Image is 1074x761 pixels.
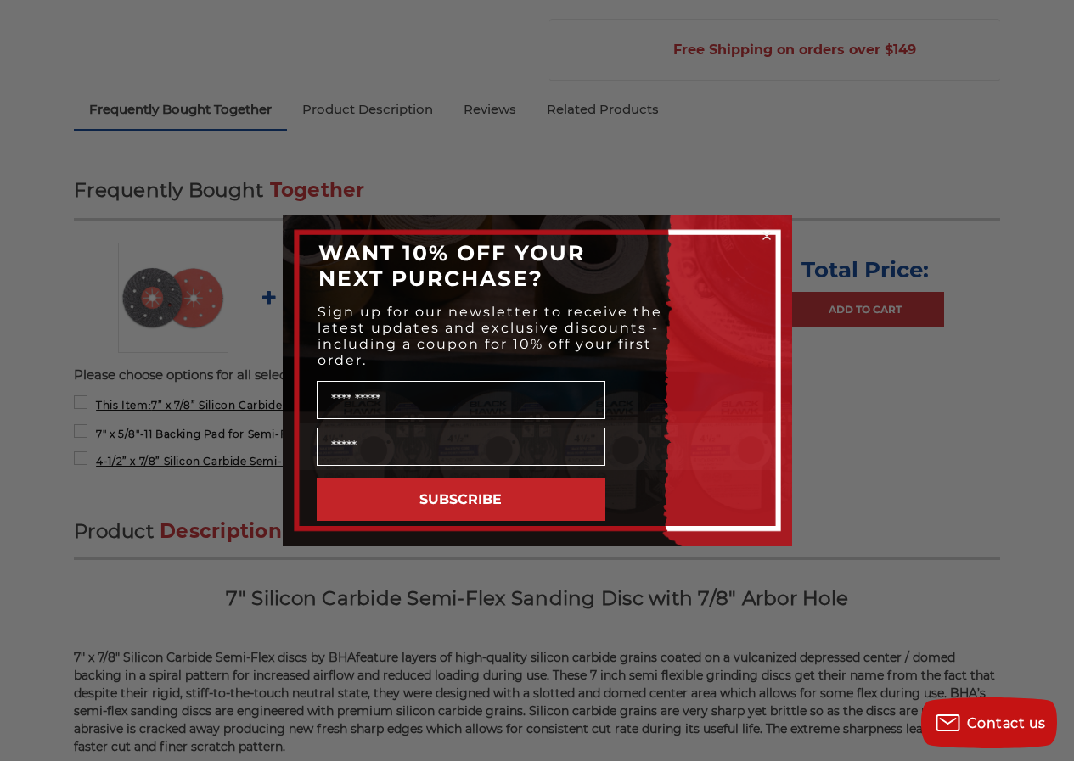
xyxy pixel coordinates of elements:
[758,227,775,244] button: Close dialog
[318,304,662,368] span: Sign up for our newsletter to receive the latest updates and exclusive discounts - including a co...
[318,240,585,291] span: WANT 10% OFF YOUR NEXT PURCHASE?
[317,478,605,521] button: SUBSCRIBE
[921,697,1057,748] button: Contact us
[967,715,1046,731] span: Contact us
[317,428,605,466] input: Email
